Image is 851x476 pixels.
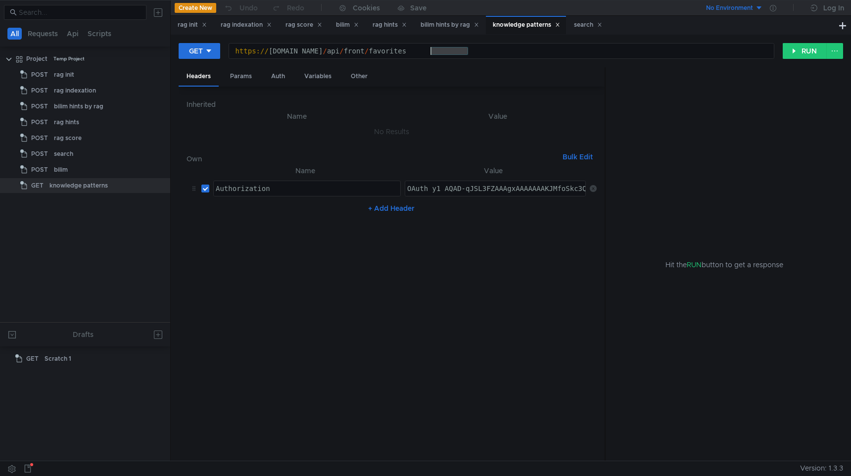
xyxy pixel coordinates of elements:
div: search [574,20,602,30]
div: knowledge patterns [49,178,108,193]
div: Project [26,51,47,66]
div: rag indexation [221,20,272,30]
div: rag score [285,20,322,30]
span: POST [31,131,48,145]
div: bilim hints by rag [54,99,103,114]
button: Redo [265,0,311,15]
div: Other [343,67,376,86]
span: Version: 1.3.3 [800,461,843,476]
button: Bulk Edit [559,151,597,163]
button: Scripts [85,28,114,40]
h6: Own [187,153,559,165]
button: Requests [25,28,61,40]
th: Value [399,110,597,122]
div: Redo [287,2,304,14]
th: Value [401,165,586,177]
div: Undo [239,2,258,14]
div: Auth [263,67,293,86]
div: Log In [823,2,844,14]
div: rag hints [54,115,79,130]
button: Api [64,28,82,40]
h6: Inherited [187,98,597,110]
button: All [7,28,22,40]
nz-embed-empty: No Results [374,127,409,136]
div: Params [222,67,260,86]
div: Variables [296,67,339,86]
span: RUN [687,260,702,269]
div: No Environment [706,3,753,13]
div: bilim [336,20,359,30]
div: Temp Project [53,51,85,66]
span: GET [31,178,44,193]
span: POST [31,83,48,98]
span: POST [31,162,48,177]
span: POST [31,115,48,130]
div: rag indexation [54,83,96,98]
div: Cookies [353,2,380,14]
div: rag init [54,67,74,82]
button: + Add Header [364,202,419,214]
span: Hit the button to get a response [665,259,783,270]
div: GET [189,46,203,56]
div: bilim hints by rag [421,20,479,30]
th: Name [194,110,399,122]
div: knowledge patterns [493,20,560,30]
input: Search... [19,7,141,18]
div: Drafts [73,329,94,340]
div: Scratch 1 [45,351,71,366]
div: rag init [178,20,207,30]
div: search [54,146,73,161]
div: rag hints [373,20,407,30]
span: GET [26,351,39,366]
div: Save [410,4,426,11]
span: POST [31,67,48,82]
button: Create New [175,3,216,13]
div: bilim [54,162,68,177]
th: Name [209,165,401,177]
div: rag score [54,131,82,145]
span: POST [31,99,48,114]
button: Undo [216,0,265,15]
div: Headers [179,67,219,87]
span: POST [31,146,48,161]
button: RUN [783,43,827,59]
button: GET [179,43,220,59]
